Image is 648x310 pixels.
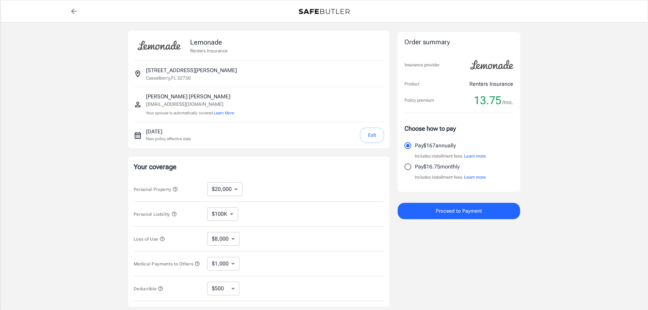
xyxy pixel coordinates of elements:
div: Order summary [404,37,513,47]
button: Medical Payments to Others [134,260,200,268]
span: /mo. [502,98,513,107]
img: Lemonade [466,55,517,75]
button: Learn More [214,110,234,116]
p: New policy effective date [146,136,191,142]
button: Learn more [464,174,486,181]
p: Choose how to pay [404,124,513,133]
svg: Insured address [134,70,142,78]
p: [DATE] [146,128,191,136]
p: Lemonade [190,37,228,47]
p: Policy premium [404,97,434,104]
p: Casselberry , FL 32730 [146,75,191,81]
p: Pay $167 annually [415,142,456,150]
p: Includes installment fees. [415,153,486,160]
p: Renters Insurance [469,80,513,88]
span: Loss of Use [134,236,165,242]
img: Lemonade [134,36,185,55]
p: Your spouse is automatically covered. [146,110,234,116]
button: Edit [360,128,384,143]
svg: Insured person [134,100,142,109]
svg: New policy start date [134,131,142,140]
span: Personal Liability [134,212,177,217]
span: Medical Payments to Others [134,261,200,266]
p: [PERSON_NAME] [PERSON_NAME] [146,93,234,101]
span: 13.75 [474,94,501,107]
p: Your coverage [134,162,384,172]
p: Insurance provider [404,62,439,68]
p: Product [404,81,419,87]
img: Back to quotes [299,9,350,14]
button: Personal Property [134,185,178,193]
span: Proceed to Payment [436,207,482,215]
button: Deductible [134,284,164,293]
p: Includes installment fees. [415,174,486,181]
button: Learn more [464,153,486,160]
button: Personal Liability [134,210,177,218]
button: Proceed to Payment [398,203,520,219]
span: Personal Property [134,187,178,192]
p: [STREET_ADDRESS][PERSON_NAME] [146,66,237,75]
button: Loss of Use [134,235,165,243]
p: Renters Insurance [190,47,228,54]
p: [EMAIL_ADDRESS][DOMAIN_NAME] [146,101,234,108]
a: back to quotes [67,4,81,18]
span: Deductible [134,286,164,291]
p: Pay $16.75 monthly [415,163,460,171]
